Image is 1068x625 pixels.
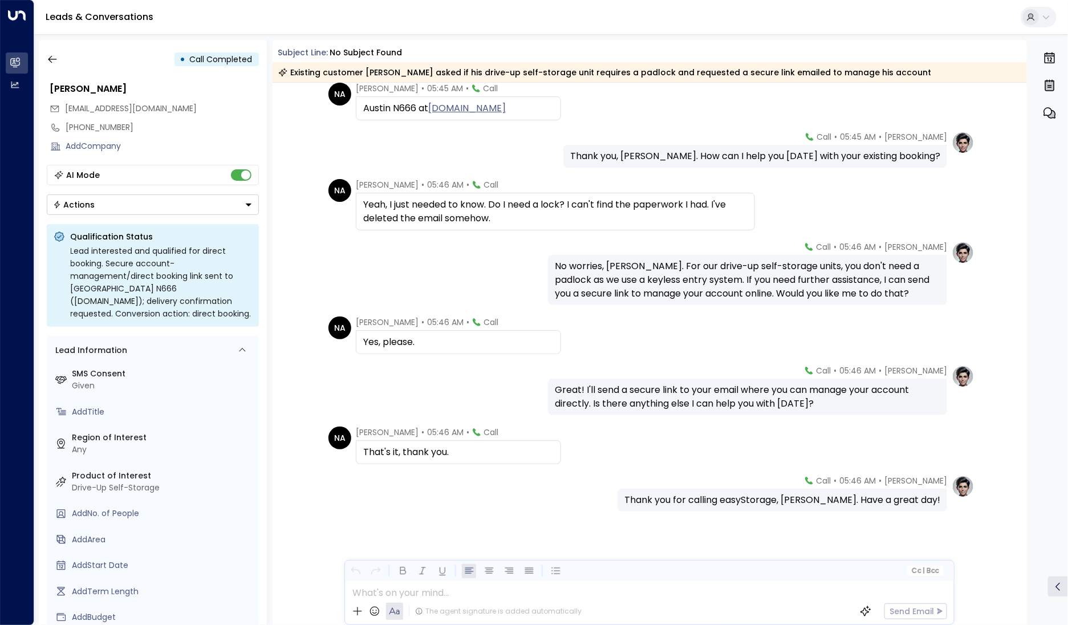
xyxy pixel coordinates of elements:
div: Lead interested and qualified for direct booking. Secure account-management/direct booking link s... [71,245,252,320]
span: 05:46 AM [839,365,876,376]
span: 05:46 AM [427,427,464,438]
div: AddCompany [66,140,259,152]
span: Call [817,131,831,143]
span: [PERSON_NAME] [356,179,419,190]
span: [PERSON_NAME] [356,83,419,94]
label: Region of Interest [72,432,254,444]
span: Call [484,427,498,438]
span: [PERSON_NAME] [884,241,947,253]
div: NA [328,179,351,202]
span: 05:46 AM [427,179,464,190]
div: No subject found [330,47,402,59]
span: 05:45 AM [840,131,876,143]
span: [PERSON_NAME] [356,427,419,438]
div: Yeah, I just needed to know. Do I need a lock? I can't find the paperwork I had. I've deleted the... [363,198,748,225]
div: That's it, thank you. [363,445,554,459]
span: [PERSON_NAME] [884,365,947,376]
span: [PERSON_NAME] [356,316,419,328]
span: 05:46 AM [427,316,464,328]
span: • [879,365,882,376]
button: Cc|Bcc [907,566,944,577]
div: AddNo. of People [72,508,254,520]
span: [PERSON_NAME] [884,475,947,486]
div: Thank you, [PERSON_NAME]. How can I help you [DATE] with your existing booking? [570,149,940,163]
span: 05:46 AM [839,475,876,486]
a: Leads & Conversations [46,10,153,23]
div: Lead Information [52,344,128,356]
span: Call [816,241,831,253]
span: • [466,179,469,190]
span: • [834,365,836,376]
span: • [834,475,836,486]
span: [EMAIL_ADDRESS][DOMAIN_NAME] [66,103,197,114]
div: Actions [53,200,95,210]
div: Thank you for calling easyStorage, [PERSON_NAME]. Have a great day! [624,493,940,507]
span: Call Completed [190,54,253,65]
span: • [466,316,469,328]
div: Drive-Up Self-Storage [72,482,254,494]
span: • [879,475,882,486]
p: Qualification Status [71,231,252,242]
div: • [180,49,186,70]
span: • [466,427,469,438]
div: Great! I'll send a secure link to your email where you can manage your account directly. Is there... [555,383,940,411]
img: profile-logo.png [952,365,974,388]
span: Call [816,475,831,486]
span: Call [484,316,498,328]
span: Call [484,179,498,190]
div: No worries, [PERSON_NAME]. For our drive-up self-storage units, you don't need a padlock as we us... [555,259,940,301]
div: Given [72,380,254,392]
div: AddBudget [72,611,254,623]
img: profile-logo.png [952,131,974,154]
label: SMS Consent [72,368,254,380]
div: Existing customer [PERSON_NAME] asked if his drive-up self-storage unit requires a padlock and re... [278,67,932,78]
span: [PERSON_NAME] [884,131,947,143]
span: • [879,241,882,253]
div: Austin N666 at [363,102,554,115]
a: [DOMAIN_NAME] [428,102,506,115]
div: [PERSON_NAME] [50,82,259,96]
span: 05:45 AM [427,83,463,94]
span: Call [816,365,831,376]
span: • [421,427,424,438]
span: • [834,131,837,143]
span: Call [483,83,498,94]
div: NA [328,83,351,105]
span: Subject Line: [278,47,328,58]
div: Any [72,444,254,456]
span: • [421,83,424,94]
div: Yes, please. [363,335,554,349]
button: Undo [348,564,363,578]
span: • [421,179,424,190]
div: The agent signature is added automatically [415,606,582,616]
span: • [834,241,836,253]
div: AI Mode [67,169,100,181]
div: AddStart Date [72,559,254,571]
span: • [421,316,424,328]
div: AddTerm Length [72,586,254,598]
span: Cc Bcc [912,567,939,575]
div: NA [328,427,351,449]
div: Button group with a nested menu [47,194,259,215]
button: Redo [368,564,383,578]
label: Product of Interest [72,470,254,482]
img: profile-logo.png [952,475,974,498]
div: NA [328,316,351,339]
span: 05:46 AM [839,241,876,253]
div: AddArea [72,534,254,546]
span: • [466,83,469,94]
img: profile-logo.png [952,241,974,264]
span: AustinN666@gmail.com [66,103,197,115]
div: [PHONE_NUMBER] [66,121,259,133]
div: AddTitle [72,406,254,418]
button: Actions [47,194,259,215]
span: • [879,131,882,143]
span: | [923,567,925,575]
